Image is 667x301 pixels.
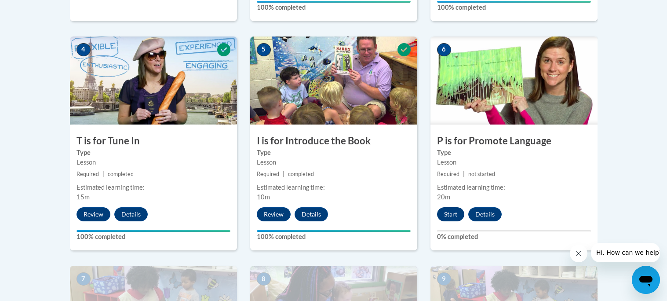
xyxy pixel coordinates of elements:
[70,134,237,148] h3: T is for Tune In
[463,171,465,177] span: |
[632,266,660,294] iframe: Button to launch messaging window
[257,3,411,12] label: 100% completed
[250,134,417,148] h3: I is for Introduce the Book
[437,232,591,242] label: 0% completed
[468,171,495,177] span: not started
[102,171,104,177] span: |
[437,1,591,3] div: Your progress
[257,43,271,56] span: 5
[257,171,279,177] span: Required
[437,183,591,192] div: Estimated learning time:
[77,158,230,167] div: Lesson
[437,148,591,158] label: Type
[437,158,591,167] div: Lesson
[430,134,598,148] h3: P is for Promote Language
[591,243,660,262] iframe: Message from company
[430,37,598,125] img: Course Image
[257,148,411,158] label: Type
[77,43,91,56] span: 4
[257,232,411,242] label: 100% completed
[5,6,71,13] span: Hi. How can we help?
[257,272,271,286] span: 8
[77,148,230,158] label: Type
[437,193,450,201] span: 20m
[295,207,328,221] button: Details
[70,37,237,125] img: Course Image
[77,193,90,201] span: 15m
[257,207,291,221] button: Review
[288,171,314,177] span: completed
[437,207,464,221] button: Start
[250,37,417,125] img: Course Image
[114,207,148,221] button: Details
[257,1,411,3] div: Your progress
[257,230,411,232] div: Your progress
[437,3,591,12] label: 100% completed
[468,207,502,221] button: Details
[257,193,270,201] span: 10m
[77,230,230,232] div: Your progress
[437,272,451,286] span: 9
[77,171,99,177] span: Required
[570,245,587,262] iframe: Close message
[77,183,230,192] div: Estimated learning time:
[437,43,451,56] span: 6
[437,171,459,177] span: Required
[257,183,411,192] div: Estimated learning time:
[77,272,91,286] span: 7
[108,171,134,177] span: completed
[283,171,284,177] span: |
[77,207,110,221] button: Review
[77,232,230,242] label: 100% completed
[257,158,411,167] div: Lesson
